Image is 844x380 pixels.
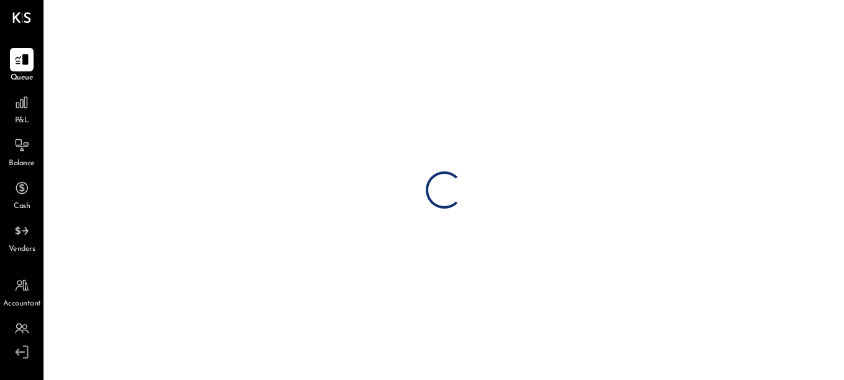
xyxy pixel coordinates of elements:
[3,299,41,310] span: Accountant
[9,244,35,255] span: Vendors
[1,274,43,310] a: Accountant
[1,133,43,170] a: Balance
[14,201,30,212] span: Cash
[15,115,29,127] span: P&L
[11,73,34,84] span: Queue
[1,219,43,255] a: Vendors
[1,91,43,127] a: P&L
[1,48,43,84] a: Queue
[12,342,32,353] span: Teams
[1,317,43,353] a: Teams
[9,158,35,170] span: Balance
[1,176,43,212] a: Cash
